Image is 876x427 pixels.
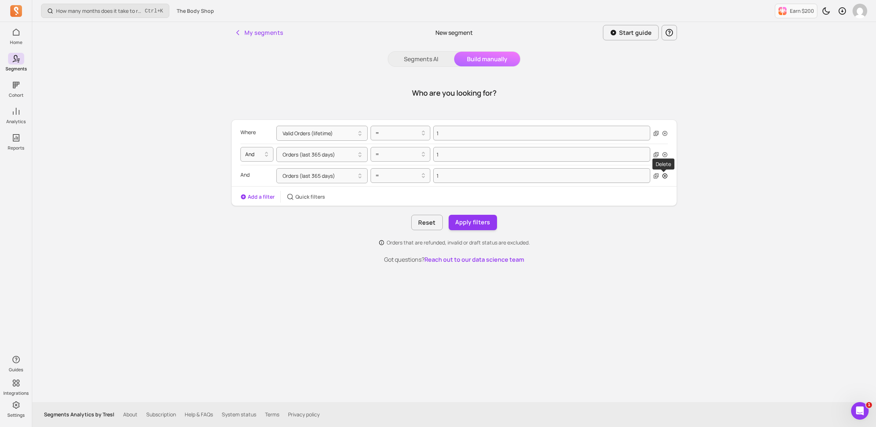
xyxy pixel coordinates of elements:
[8,145,24,151] p: Reports
[6,119,26,125] p: Analytics
[56,7,142,15] p: How many months does it take to recover my CAC (Customer Acquisition Cost)?
[160,8,163,14] kbd: K
[10,40,22,45] p: Home
[7,412,25,418] p: Settings
[9,367,23,373] p: Guides
[172,4,218,18] button: The Body Shop
[3,390,29,396] p: Integrations
[851,402,869,420] iframe: Intercom live chat
[433,126,650,140] input: Value for filter clause
[123,411,137,418] a: About
[276,147,368,162] button: Orders (last 365 days)
[619,28,652,37] p: Start guide
[41,4,169,18] button: How many months does it take to recover my CAC (Customer Acquisition Cost)?Ctrl+K
[231,25,286,40] button: My segments
[866,402,872,408] span: 1
[240,193,275,200] button: Add a filter
[185,411,213,418] a: Help & FAQs
[231,255,677,264] p: Got questions?
[790,7,814,15] p: Earn $200
[287,193,325,200] button: Quick filters
[388,52,454,66] button: Segments AI
[454,52,520,66] button: Build manually
[387,239,530,246] p: Orders that are refunded, invalid or draft status are excluded.
[295,193,325,200] p: Quick filters
[8,352,24,374] button: Guides
[145,7,157,15] kbd: Ctrl
[9,92,23,98] p: Cohort
[276,168,368,183] button: Orders (last 365 days)
[433,168,650,183] input: Value for filter clause
[853,4,867,18] img: avatar
[276,126,368,141] button: Valid Orders (lifetime)
[288,411,320,418] a: Privacy policy
[603,25,659,40] button: Start guide
[240,126,256,139] p: Where
[5,66,27,72] p: Segments
[412,88,497,98] h1: Who are you looking for?
[435,28,473,37] p: New segment
[411,215,442,230] button: Reset
[775,4,817,18] button: Earn $200
[177,7,214,15] span: The Body Shop
[44,411,114,418] p: Segments Analytics by Tresl
[819,4,833,18] button: Toggle dark mode
[240,168,250,181] p: And
[424,255,524,264] button: Reach out to our data science team
[145,7,163,15] span: +
[433,147,650,162] input: Value for filter clause
[265,411,279,418] a: Terms
[449,215,497,230] button: Apply filters
[222,411,256,418] a: System status
[146,411,176,418] a: Subscription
